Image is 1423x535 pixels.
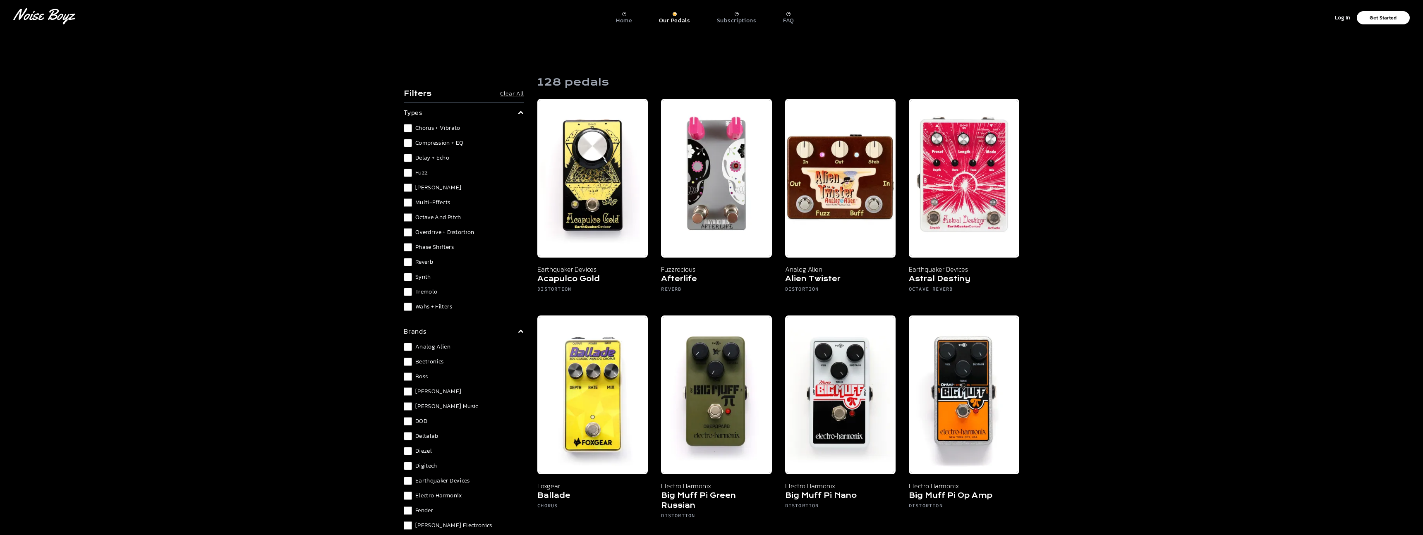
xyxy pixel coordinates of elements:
[1335,13,1350,23] p: Log In
[404,184,412,192] input: [PERSON_NAME]
[404,432,412,440] input: Deltalab
[404,343,412,351] input: Analog Alien
[415,228,474,236] span: Overdrive + Distortion
[537,481,648,491] p: Foxgear
[785,491,896,502] h5: Big Muff Pi Nano
[415,213,461,222] span: Octave and Pitch
[415,243,454,251] span: Phase Shifters
[415,154,449,162] span: Delay + Echo
[404,273,412,281] input: Synth
[909,481,1019,491] p: Electro Harmonix
[785,315,896,529] a: Electro Harmonix Big Muff Pi - Noise Boyz Electro Harmonix Big Muff Pi Nano Distortion
[404,107,422,117] p: types
[415,288,437,296] span: Tremolo
[1357,11,1410,24] button: Get Started
[404,462,412,470] input: Digitech
[661,491,771,512] h5: Big Muff Pi Green Russian
[661,315,771,474] img: Electro Harmonix Big Muff Pi Green Russian - Noise Boyz
[415,343,450,351] span: Analog Alien
[785,502,896,512] h6: Distortion
[785,99,896,302] a: Analog Alien Alien Twister Analog Alien Alien Twister Distortion
[785,481,896,491] p: Electro Harmonix
[909,315,1019,529] a: Electro Harmonix Big Muff Pi Op Amp - Noise Boyz Electro Harmonix Big Muff Pi Op Amp Distortion
[415,432,438,440] span: Deltalab
[537,76,609,89] h1: 128 pedals
[616,17,632,24] p: Home
[661,286,771,296] h6: Reverb
[415,358,444,366] span: Beetronics
[415,124,460,132] span: Chorus + Vibrato
[659,17,690,24] p: Our Pedals
[404,154,412,162] input: Delay + Echo
[415,373,428,381] span: Boss
[404,107,524,117] summary: types
[537,286,648,296] h6: Distortion
[404,89,431,99] h4: Filters
[537,502,648,512] h6: Chorus
[415,521,492,530] span: [PERSON_NAME] Electronics
[661,481,771,491] p: Electro Harmonix
[783,17,794,24] p: FAQ
[404,477,412,485] input: Earthquaker Devices
[717,9,757,24] a: Subscriptions
[785,264,896,274] p: Analog Alien
[415,184,462,192] span: [PERSON_NAME]
[404,228,412,236] input: Overdrive + Distortion
[909,286,1019,296] h6: Octave Reverb
[404,326,524,336] summary: brands
[537,274,648,286] h5: Acapulco Gold
[404,387,412,396] input: [PERSON_NAME]
[404,402,412,411] input: [PERSON_NAME] Music
[415,477,470,485] span: Earthquaker Devices
[404,358,412,366] input: Beetronics
[783,9,794,24] a: FAQ
[661,99,771,302] a: Fuzzrocious Afterlife Fuzzrocious Afterlife Reverb
[537,99,648,258] img: Earthquaker Devices Acapulco Gold
[415,462,437,470] span: Digitech
[404,258,412,266] input: Reverb
[415,447,432,455] span: Diezel
[909,491,1019,502] h5: Big Muff Pi Op Amp
[404,417,412,425] input: DOD
[785,286,896,296] h6: Distortion
[404,243,412,251] input: Phase Shifters
[909,502,1019,512] h6: Distortion
[404,198,412,207] input: Multi-Effects
[404,303,412,311] input: Wahs + Filters
[415,273,431,281] span: Synth
[415,303,452,311] span: Wahs + Filters
[717,17,757,24] p: Subscriptions
[415,258,433,266] span: Reverb
[415,417,427,425] span: DOD
[785,315,896,474] img: Electro Harmonix Big Muff Pi - Noise Boyz
[909,274,1019,286] h5: Astral Destiny
[1370,15,1397,20] p: Get Started
[537,264,648,274] p: Earthquaker Devices
[404,169,412,177] input: Fuzz
[661,264,771,274] p: Fuzzrocious
[404,506,412,515] input: Fender
[661,315,771,529] a: Electro Harmonix Big Muff Pi Green Russian - Noise Boyz Electro Harmonix Big Muff Pi Green Russia...
[415,169,428,177] span: Fuzz
[415,387,462,396] span: [PERSON_NAME]
[661,274,771,286] h5: Afterlife
[404,447,412,455] input: Diezel
[661,99,771,258] img: Fuzzrocious Afterlife
[537,315,648,529] a: Foxgear Ballade pedal from Noise Boyz Foxgear Ballade Chorus
[785,274,896,286] h5: Alien Twister
[659,9,690,24] a: Our Pedals
[537,99,648,302] a: Earthquaker Devices Acapulco Gold Earthquaker Devices Acapulco Gold Distortion
[537,315,648,474] img: Foxgear Ballade pedal from Noise Boyz
[909,99,1019,258] img: Earthquaker Devices Astral Destiny
[404,139,412,147] input: Compression + EQ
[415,492,462,500] span: Electro Harmonix
[404,288,412,296] input: Tremolo
[404,521,412,530] input: [PERSON_NAME] Electronics
[404,492,412,500] input: Electro Harmonix
[404,213,412,222] input: Octave and Pitch
[415,198,450,207] span: Multi-Effects
[661,512,771,522] h6: Distortion
[415,402,478,411] span: [PERSON_NAME] Music
[404,326,426,336] p: brands
[500,90,524,98] button: Clear All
